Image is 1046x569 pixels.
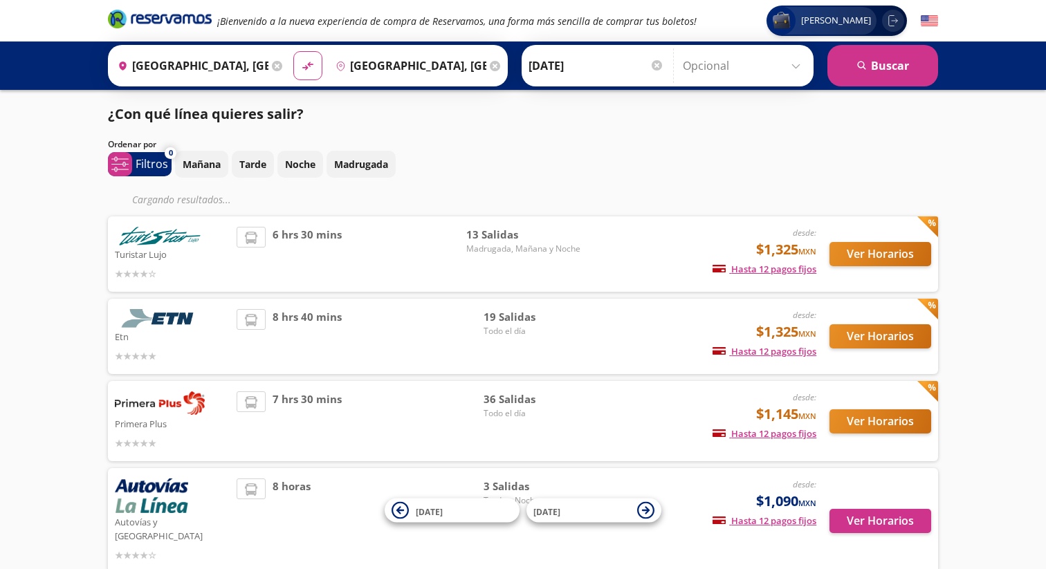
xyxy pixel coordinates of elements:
[115,245,230,262] p: Turistar Lujo
[466,243,580,255] span: Madrugada, Mañana y Noche
[484,309,580,325] span: 19 Salidas
[798,411,816,421] small: MXN
[713,514,816,527] span: Hasta 12 pagos fijos
[798,328,816,339] small: MXN
[285,157,315,171] p: Noche
[829,242,931,266] button: Ver Horarios
[713,345,816,357] span: Hasta 12 pagos fijos
[330,48,486,83] input: Buscar Destino
[175,151,228,178] button: Mañana
[533,505,560,517] span: [DATE]
[217,15,697,28] em: ¡Bienvenido a la nueva experiencia de compra de Reservamos, una forma más sencilla de comprar tus...
[108,104,304,124] p: ¿Con qué línea quieres salir?
[136,156,168,172] p: Filtros
[683,48,807,83] input: Opcional
[112,48,268,83] input: Buscar Origen
[115,391,205,415] img: Primera Plus
[756,404,816,425] span: $1,145
[484,391,580,407] span: 36 Salidas
[115,309,205,328] img: Etn
[484,494,580,507] span: Tarde y Noche
[183,157,221,171] p: Mañana
[756,321,816,342] span: $1,325
[793,391,816,403] em: desde:
[132,193,231,206] em: Cargando resultados ...
[756,491,816,512] span: $1,090
[484,478,580,494] span: 3 Salidas
[466,227,580,243] span: 13 Salidas
[829,409,931,433] button: Ver Horarios
[484,325,580,337] span: Todo el día
[796,14,877,28] span: [PERSON_NAME]
[169,147,173,159] span: 0
[327,151,396,178] button: Madrugada
[273,391,342,451] span: 7 hrs 30 mins
[882,10,904,32] button: Cerrar sesión
[273,478,311,563] span: 8 horas
[115,328,230,344] p: Etn
[484,407,580,420] span: Todo el día
[385,498,520,523] button: [DATE]
[334,157,388,171] p: Madrugada
[921,12,938,30] button: English
[416,505,443,517] span: [DATE]
[798,498,816,508] small: MXN
[793,227,816,239] em: desde:
[793,309,816,321] em: desde:
[239,157,266,171] p: Tarde
[232,151,274,178] button: Tarde
[793,478,816,490] em: desde:
[115,513,230,543] p: Autovías y [GEOGRAPHIC_DATA]
[827,45,938,86] button: Buscar
[108,8,212,33] a: Brand Logo
[115,227,205,245] img: Turistar Lujo
[108,138,156,151] p: Ordenar por
[798,246,816,256] small: MXN
[273,309,342,364] span: 8 hrs 40 mins
[529,48,664,83] input: Elegir Fecha
[829,324,931,348] button: Ver Horarios
[115,478,188,513] img: Autovías y La Línea
[713,263,816,275] span: Hasta 12 pagos fijos
[108,8,212,29] i: Brand Logo
[829,509,931,533] button: Ver Horarios
[277,151,323,178] button: Noche
[526,498,661,523] button: [DATE]
[756,239,816,260] span: $1,325
[713,427,816,440] span: Hasta 12 pagos fijos
[273,227,342,281] span: 6 hrs 30 mins
[108,152,172,176] button: 0Filtros
[115,415,230,431] p: Primera Plus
